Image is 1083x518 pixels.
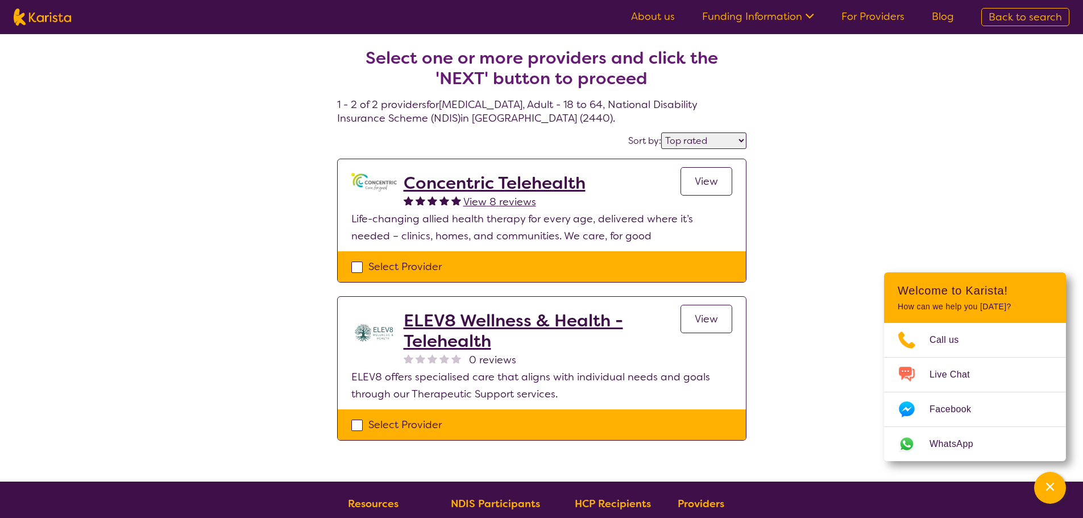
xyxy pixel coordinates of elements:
[428,354,437,363] img: nonereviewstar
[451,497,540,511] b: NDIS Participants
[404,310,680,351] a: ELEV8 Wellness & Health - Telehealth
[631,10,675,23] a: About us
[1034,472,1066,504] button: Channel Menu
[451,196,461,205] img: fullstar
[416,196,425,205] img: fullstar
[628,135,661,147] label: Sort by:
[932,10,954,23] a: Blog
[351,173,397,192] img: gbybpnyn6u9ix5kguem6.png
[680,167,732,196] a: View
[898,284,1052,297] h2: Welcome to Karista!
[695,312,718,326] span: View
[930,401,985,418] span: Facebook
[416,354,425,363] img: nonereviewstar
[989,10,1062,24] span: Back to search
[884,272,1066,461] div: Channel Menu
[351,210,732,245] p: Life-changing allied health therapy for every age, delivered where it’s needed – clinics, homes, ...
[348,497,399,511] b: Resources
[439,196,449,205] img: fullstar
[337,20,746,125] h4: 1 - 2 of 2 providers for [MEDICAL_DATA] , Adult - 18 to 64 , National Disability Insurance Scheme...
[981,8,1069,26] a: Back to search
[884,427,1066,461] a: Web link opens in a new tab.
[351,368,732,403] p: ELEV8 offers specialised care that aligns with individual needs and goals through our Therapeutic...
[404,196,413,205] img: fullstar
[930,436,987,453] span: WhatsApp
[463,193,536,210] a: View 8 reviews
[404,354,413,363] img: nonereviewstar
[884,323,1066,461] ul: Choose channel
[451,354,461,363] img: nonereviewstar
[351,48,733,89] h2: Select one or more providers and click the 'NEXT' button to proceed
[930,331,973,349] span: Call us
[680,305,732,333] a: View
[575,497,651,511] b: HCP Recipients
[469,351,516,368] span: 0 reviews
[14,9,71,26] img: Karista logo
[841,10,904,23] a: For Providers
[695,175,718,188] span: View
[678,497,724,511] b: Providers
[428,196,437,205] img: fullstar
[463,195,536,209] span: View 8 reviews
[404,173,586,193] a: Concentric Telehealth
[898,302,1052,312] p: How can we help you [DATE]?
[702,10,814,23] a: Funding Information
[351,310,397,356] img: yihuczgmrom8nsaxakka.jpg
[439,354,449,363] img: nonereviewstar
[930,366,984,383] span: Live Chat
